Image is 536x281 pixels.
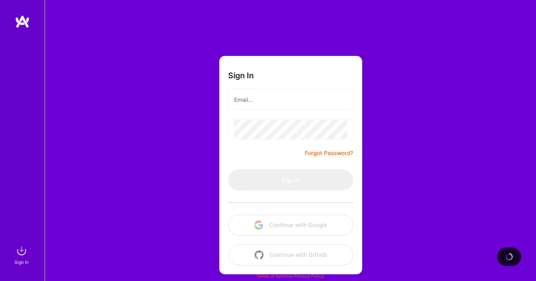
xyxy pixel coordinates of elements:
img: icon [254,221,263,230]
a: sign inSign In [16,243,29,266]
button: Sign In [228,170,353,190]
img: sign in [14,243,29,258]
a: Terms of Service [256,273,291,279]
button: Continue with Google [228,215,353,236]
div: Sign In [15,258,29,266]
div: © 2025 ATeams Inc., All rights reserved. [45,259,536,277]
h3: Sign In [228,71,254,80]
img: logo [15,15,30,28]
img: icon [255,250,264,259]
span: | [256,273,324,279]
a: Privacy Policy [294,273,324,279]
button: Continue with Github [228,244,353,265]
img: loading [504,252,514,262]
a: Forgot Password? [305,149,353,158]
input: Email... [234,90,347,109]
